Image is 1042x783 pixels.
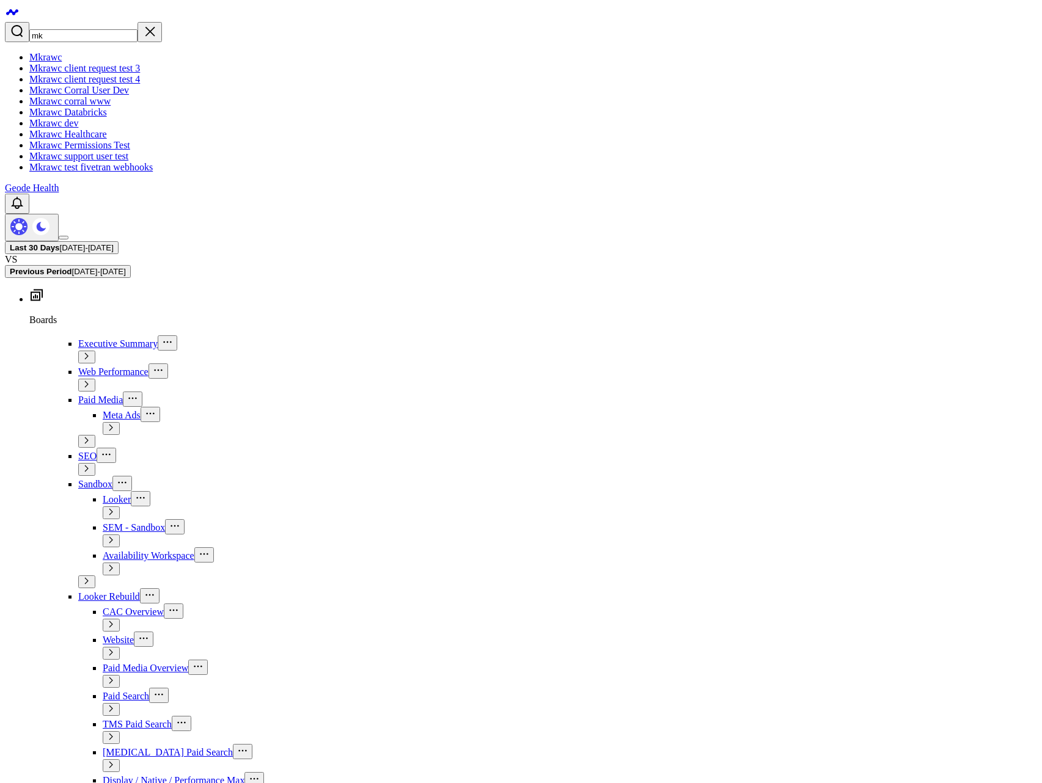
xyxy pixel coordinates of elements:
[5,265,131,278] button: Previous Period[DATE]-[DATE]
[78,451,97,461] a: SEO
[29,96,111,106] a: Mkrawc corral www
[103,719,172,729] a: TMS Paid Search
[29,129,107,139] a: Mkrawc Healthcare
[29,162,153,172] a: Mkrawc test fivetran webhooks
[29,140,130,150] a: Mkrawc Permissions Test
[29,151,128,161] a: Mkrawc support user test
[29,74,140,84] a: Mkrawc client request test 4
[29,29,138,42] input: Search customers input
[10,243,60,252] b: Last 30 Days
[103,522,165,533] a: SEM - Sandbox
[103,550,194,561] a: Availability Workspace
[5,183,59,193] a: Geode Health
[29,315,1037,326] p: Boards
[78,366,149,377] a: Web Performance
[103,635,134,645] a: Website
[78,479,112,489] a: Sandbox
[103,494,131,504] a: Looker
[103,606,164,617] a: CAC Overview
[29,85,129,95] a: Mkrawc Corral User Dev
[29,118,78,128] a: Mkrawc dev
[103,691,149,701] a: Paid Search
[5,254,1037,265] div: VS
[103,663,188,673] a: Paid Media Overview
[29,63,140,73] a: Mkrawc client request test 3
[78,591,140,602] a: Looker Rebuild
[60,243,114,252] span: [DATE] - [DATE]
[103,410,141,420] a: Meta Ads
[29,52,62,62] a: Mkrawc
[103,747,233,757] a: [MEDICAL_DATA] Paid Search
[72,267,125,276] span: [DATE] - [DATE]
[78,338,158,349] a: Executive Summary
[5,22,29,42] button: Search customers button
[78,395,123,405] a: Paid Media
[29,107,107,117] a: Mkrawc Databricks
[138,22,162,42] button: Clear search
[5,241,119,254] button: Last 30 Days[DATE]-[DATE]
[10,267,72,276] b: Previous Period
